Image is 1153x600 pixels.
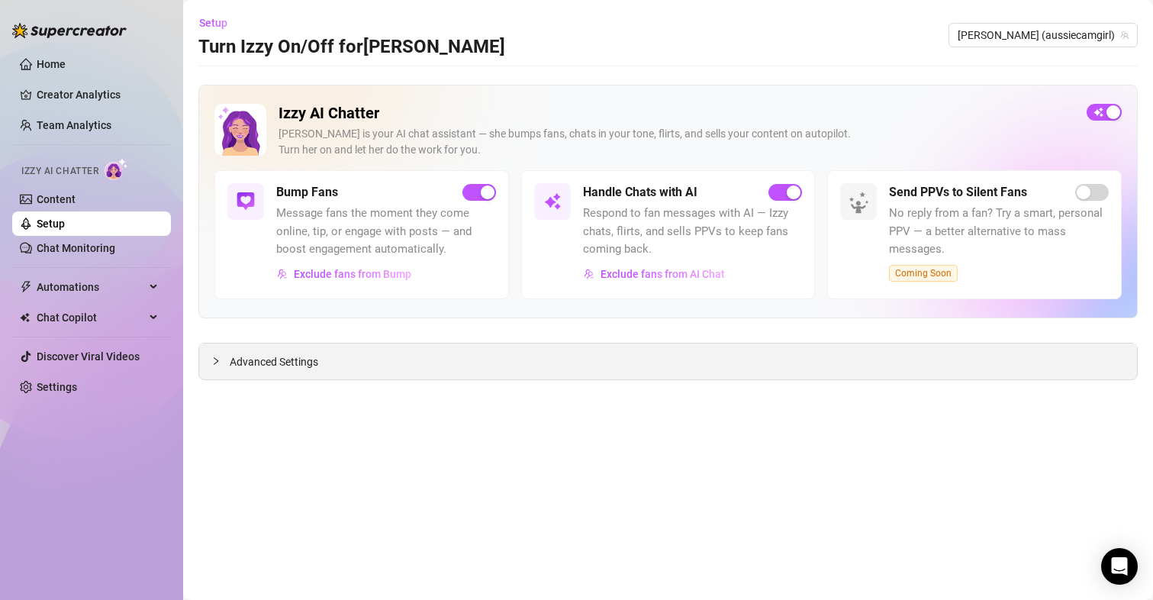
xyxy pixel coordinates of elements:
[20,281,32,293] span: thunderbolt
[12,23,127,38] img: logo-BBDzfeDw.svg
[276,205,496,259] span: Message fans the moment they come online, tip, or engage with posts — and boost engagement automa...
[583,262,726,286] button: Exclude fans from AI Chat
[277,269,288,279] img: svg%3e
[37,381,77,393] a: Settings
[105,158,128,180] img: AI Chatter
[584,269,594,279] img: svg%3e
[20,312,30,323] img: Chat Copilot
[37,242,115,254] a: Chat Monitoring
[583,183,697,202] h5: Handle Chats with AI
[889,205,1109,259] span: No reply from a fan? Try a smart, personal PPV — a better alternative to mass messages.
[279,126,1074,158] div: [PERSON_NAME] is your AI chat assistant — she bumps fans, chats in your tone, flirts, and sells y...
[214,104,266,156] img: Izzy AI Chatter
[198,11,240,35] button: Setup
[958,24,1129,47] span: Maki (aussiecamgirl)
[276,262,412,286] button: Exclude fans from Bump
[889,265,958,282] span: Coming Soon
[198,35,505,60] h3: Turn Izzy On/Off for [PERSON_NAME]
[37,82,159,107] a: Creator Analytics
[1120,31,1129,40] span: team
[583,205,803,259] span: Respond to fan messages with AI — Izzy chats, flirts, and sells PPVs to keep fans coming back.
[889,183,1027,202] h5: Send PPVs to Silent Fans
[37,350,140,363] a: Discover Viral Videos
[230,353,318,370] span: Advanced Settings
[211,353,230,369] div: collapsed
[1101,548,1138,585] div: Open Intercom Messenger
[37,58,66,70] a: Home
[37,305,145,330] span: Chat Copilot
[199,17,227,29] span: Setup
[601,268,725,280] span: Exclude fans from AI Chat
[37,275,145,299] span: Automations
[276,183,338,202] h5: Bump Fans
[237,192,255,211] img: svg%3e
[211,356,221,366] span: collapsed
[37,119,111,131] a: Team Analytics
[37,193,76,205] a: Content
[21,164,98,179] span: Izzy AI Chatter
[279,104,1074,123] h2: Izzy AI Chatter
[37,218,65,230] a: Setup
[543,192,562,211] img: svg%3e
[849,192,873,216] img: silent-fans-ppv-o-N6Mmdf.svg
[294,268,411,280] span: Exclude fans from Bump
